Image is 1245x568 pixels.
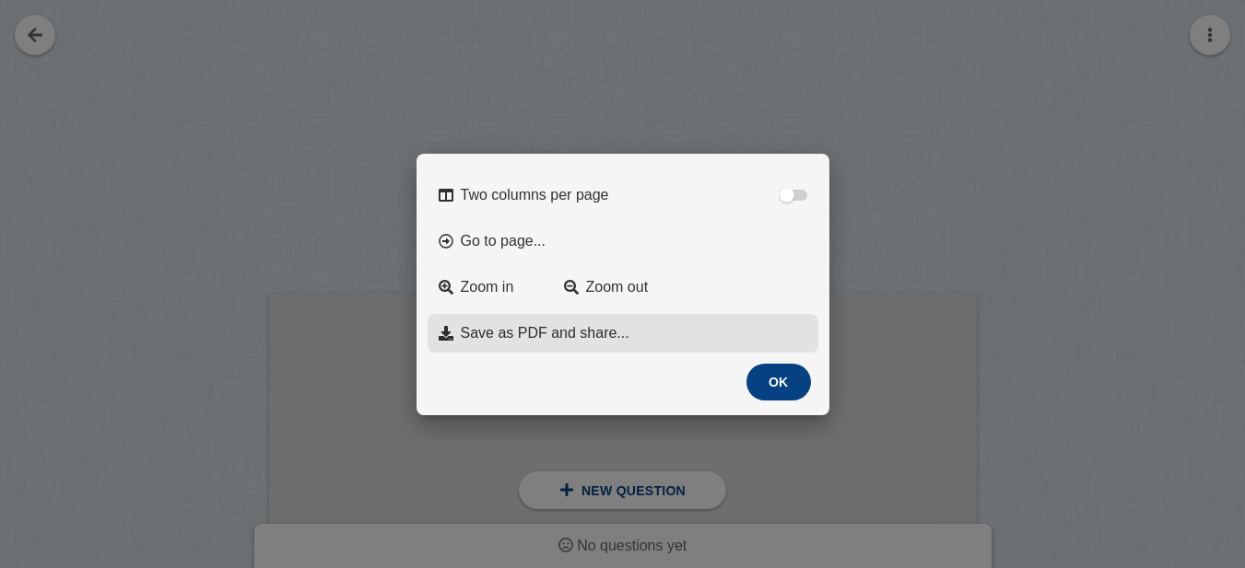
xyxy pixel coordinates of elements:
span: Two columns per page [461,187,609,203]
a: Zoom out [553,268,671,307]
button: Go to page... [428,222,818,261]
a: Zoom in [428,268,546,307]
span: Save as PDF and share... [461,325,629,342]
span: Zoom in [461,279,514,296]
button: OK [746,364,811,400]
span: Zoom out [586,279,649,296]
span: Go to page... [461,233,546,249]
button: Save as PDF and share... [428,314,818,353]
